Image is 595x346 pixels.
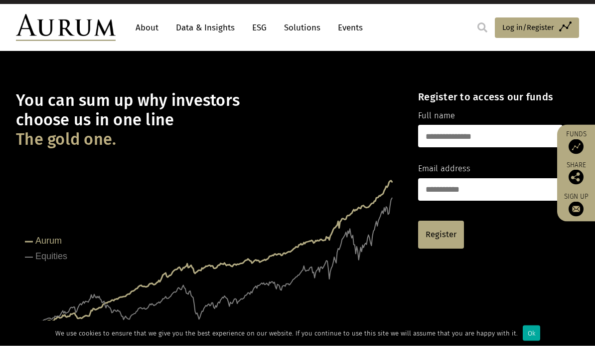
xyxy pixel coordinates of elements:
[418,221,464,249] a: Register
[418,91,563,103] h4: Register to access our funds
[569,170,584,185] img: Share this post
[562,162,590,185] div: Share
[569,202,584,217] img: Sign up to our newsletter
[418,163,470,176] label: Email address
[35,236,62,246] tspan: Aurum
[418,110,455,123] label: Full name
[35,252,67,262] tspan: Equities
[16,91,401,150] h1: You can sum up why investors choose us in one line
[171,19,240,37] a: Data & Insights
[247,19,272,37] a: ESG
[477,23,487,33] img: search.svg
[562,130,590,154] a: Funds
[569,139,584,154] img: Access Funds
[16,14,116,41] img: Aurum
[279,19,325,37] a: Solutions
[16,130,116,150] span: The gold one.
[131,19,163,37] a: About
[495,18,579,39] a: Log in/Register
[502,22,554,34] span: Log in/Register
[333,19,363,37] a: Events
[562,192,590,217] a: Sign up
[523,326,540,341] div: Ok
